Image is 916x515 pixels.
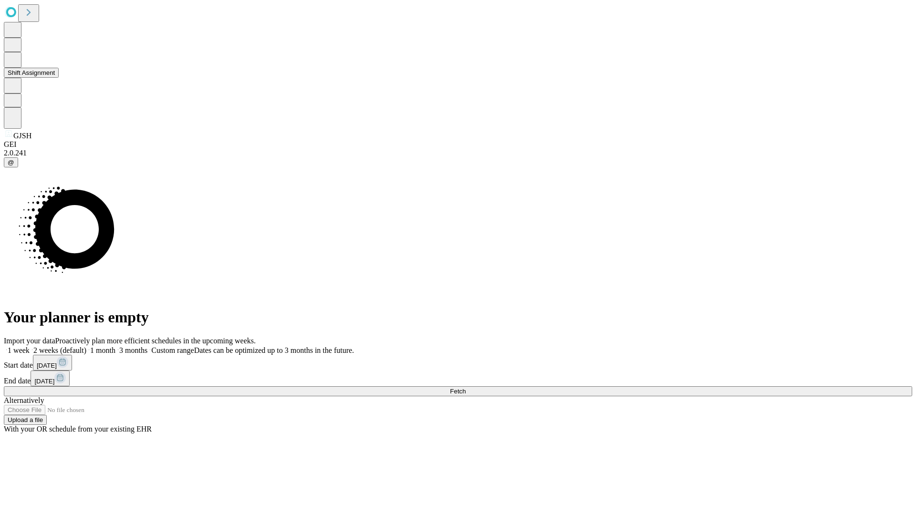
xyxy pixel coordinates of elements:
[4,140,912,149] div: GEI
[8,159,14,166] span: @
[4,355,912,371] div: Start date
[34,378,54,385] span: [DATE]
[31,371,70,386] button: [DATE]
[90,346,115,354] span: 1 month
[37,362,57,369] span: [DATE]
[4,68,59,78] button: Shift Assignment
[151,346,194,354] span: Custom range
[8,346,30,354] span: 1 week
[13,132,31,140] span: GJSH
[55,337,256,345] span: Proactively plan more efficient schedules in the upcoming weeks.
[4,386,912,396] button: Fetch
[33,346,86,354] span: 2 weeks (default)
[4,309,912,326] h1: Your planner is empty
[4,396,44,404] span: Alternatively
[194,346,354,354] span: Dates can be optimized up to 3 months in the future.
[119,346,147,354] span: 3 months
[33,355,72,371] button: [DATE]
[4,415,47,425] button: Upload a file
[4,157,18,167] button: @
[4,149,912,157] div: 2.0.241
[450,388,466,395] span: Fetch
[4,425,152,433] span: With your OR schedule from your existing EHR
[4,337,55,345] span: Import your data
[4,371,912,386] div: End date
